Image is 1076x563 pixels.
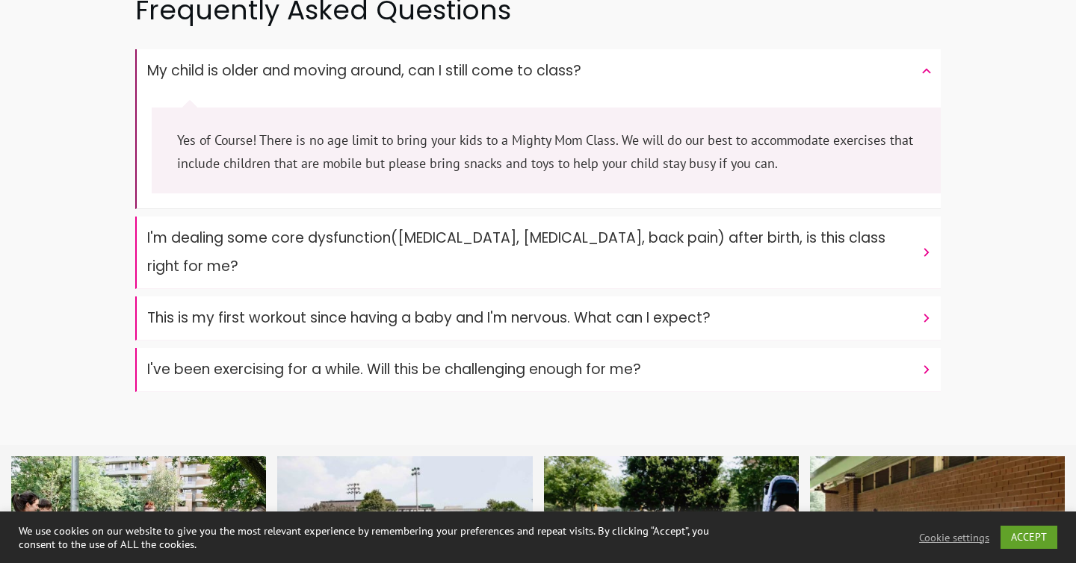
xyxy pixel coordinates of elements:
font: This is my first workout since having a baby and I'm nervous. What can I expect? [147,308,711,328]
font: Yes of Course! There is no age limit to bring your kids to a Mighty Mom Class. We will do our bes... [177,131,913,172]
font: I'm dealing some core dysfunction([MEDICAL_DATA], [MEDICAL_DATA], back pain) after birth, is this... [147,228,885,276]
font: I've been exercising for a while. Will this be challenging enough for me? [147,359,641,379]
a: Cookie settings [919,531,989,544]
a: ACCEPT [1001,526,1057,549]
div: We use cookies on our website to give you the most relevant experience by remembering your prefer... [19,524,746,551]
font: My child is older and moving around, can I still come to class? [147,60,581,81]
